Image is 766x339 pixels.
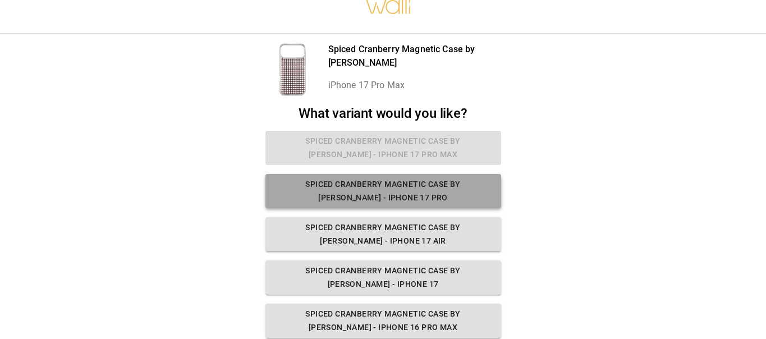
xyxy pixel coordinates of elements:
[265,217,501,251] button: Spiced Cranberry Magnetic Case by [PERSON_NAME] - iPhone 17 Air
[265,106,501,122] h2: What variant would you like?
[328,43,501,70] p: Spiced Cranberry Magnetic Case by [PERSON_NAME]
[265,260,501,295] button: Spiced Cranberry Magnetic Case by [PERSON_NAME] - iPhone 17
[328,79,501,92] p: iPhone 17 Pro Max
[265,174,501,208] button: Spiced Cranberry Magnetic Case by [PERSON_NAME] - iPhone 17 Pro
[265,304,501,338] button: Spiced Cranberry Magnetic Case by [PERSON_NAME] - iPhone 16 Pro Max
